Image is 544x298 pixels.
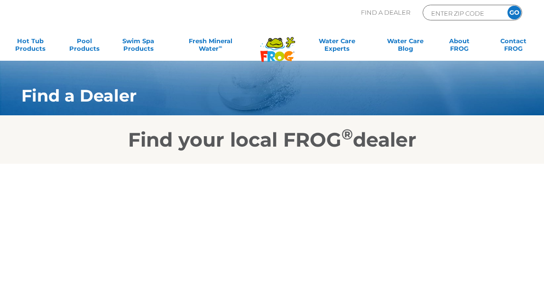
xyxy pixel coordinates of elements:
a: PoolProducts [64,37,106,56]
p: Find A Dealer [361,5,410,20]
a: Water CareExperts [302,37,372,56]
img: Frog Products Logo [255,25,300,62]
sup: ® [341,125,353,143]
h1: Find a Dealer [21,86,484,105]
a: Hot TubProducts [9,37,52,56]
a: AboutFROG [439,37,481,56]
sup: ∞ [219,44,222,49]
a: Swim SpaProducts [118,37,160,56]
a: Water CareBlog [385,37,427,56]
a: ContactFROG [492,37,535,56]
a: Fresh MineralWater∞ [172,37,249,56]
input: GO [507,6,521,19]
h2: Find your local FROG dealer [7,128,537,151]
